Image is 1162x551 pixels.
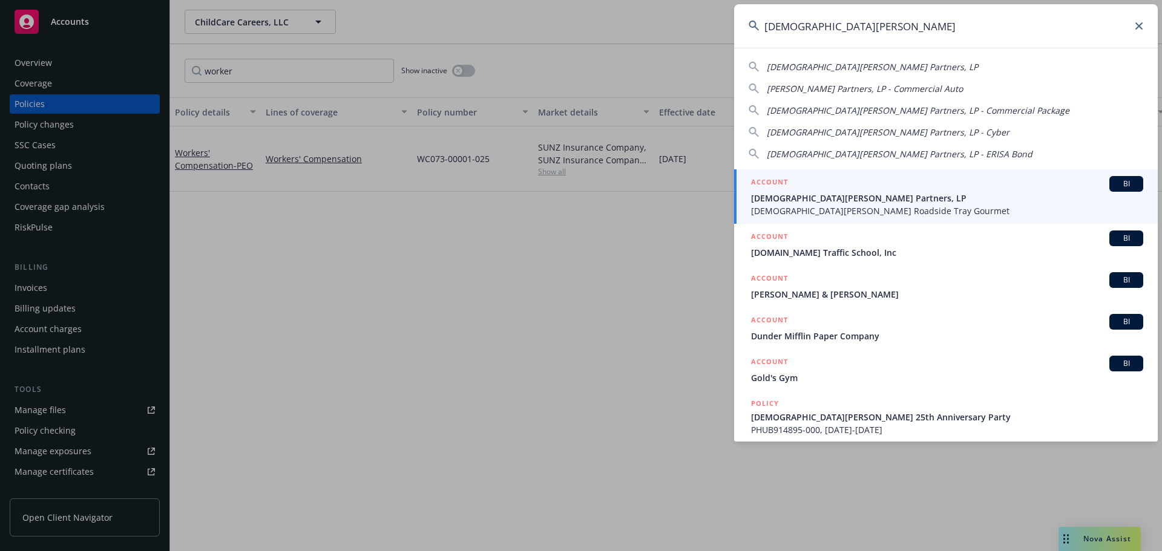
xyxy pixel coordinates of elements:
span: BI [1114,233,1138,244]
h5: ACCOUNT [751,314,788,328]
a: ACCOUNTBI[DEMOGRAPHIC_DATA][PERSON_NAME] Partners, LP[DEMOGRAPHIC_DATA][PERSON_NAME] Roadside Tra... [734,169,1158,224]
h5: ACCOUNT [751,272,788,287]
span: [DEMOGRAPHIC_DATA][PERSON_NAME] Partners, LP [767,61,978,73]
a: ACCOUNTBI[DOMAIN_NAME] Traffic School, Inc [734,224,1158,266]
span: [PERSON_NAME] Partners, LP - Commercial Auto [767,83,963,94]
span: [DEMOGRAPHIC_DATA][PERSON_NAME] 25th Anniversary Party [751,411,1143,423]
span: [DOMAIN_NAME] Traffic School, Inc [751,246,1143,259]
a: ACCOUNTBIGold's Gym [734,349,1158,391]
h5: ACCOUNT [751,356,788,370]
span: PHUB914895-000, [DATE]-[DATE] [751,423,1143,436]
a: ACCOUNTBIDunder Mifflin Paper Company [734,307,1158,349]
span: BI [1114,358,1138,369]
span: BI [1114,178,1138,189]
h5: POLICY [751,397,779,409]
h5: ACCOUNT [751,176,788,191]
span: BI [1114,316,1138,327]
span: [DEMOGRAPHIC_DATA][PERSON_NAME] Partners, LP - Cyber [767,126,1009,138]
a: ACCOUNTBI[PERSON_NAME] & [PERSON_NAME] [734,266,1158,307]
span: [DEMOGRAPHIC_DATA][PERSON_NAME] Roadside Tray Gourmet [751,204,1143,217]
h5: ACCOUNT [751,230,788,245]
span: [PERSON_NAME] & [PERSON_NAME] [751,288,1143,301]
span: [DEMOGRAPHIC_DATA][PERSON_NAME] Partners, LP - ERISA Bond [767,148,1032,160]
a: POLICY[DEMOGRAPHIC_DATA][PERSON_NAME] 25th Anniversary PartyPHUB914895-000, [DATE]-[DATE] [734,391,1158,443]
input: Search... [734,4,1158,48]
span: [DEMOGRAPHIC_DATA][PERSON_NAME] Partners, LP - Commercial Package [767,105,1069,116]
span: BI [1114,275,1138,285]
span: [DEMOGRAPHIC_DATA][PERSON_NAME] Partners, LP [751,192,1143,204]
span: Dunder Mifflin Paper Company [751,330,1143,342]
span: Gold's Gym [751,371,1143,384]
